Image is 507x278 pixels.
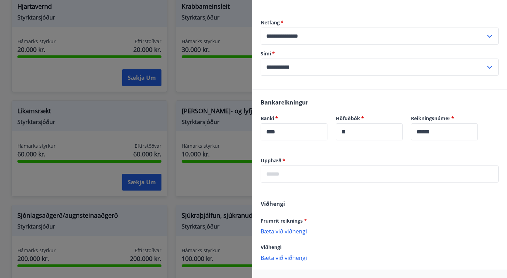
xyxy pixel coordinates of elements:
[411,115,478,122] label: Reikningsnúmer
[261,244,282,250] span: Viðhengi
[261,19,499,26] label: Netfang
[261,200,285,208] span: Viðhengi
[261,115,327,122] label: Banki
[261,165,499,183] div: Upphæð
[336,115,403,122] label: Höfuðbók
[261,217,307,224] span: Frumrit reiknings
[261,254,499,261] p: Bæta við viðhengi
[261,99,308,106] span: Bankareikningur
[261,157,499,164] label: Upphæð
[261,227,499,234] p: Bæta við viðhengi
[261,50,499,57] label: Sími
